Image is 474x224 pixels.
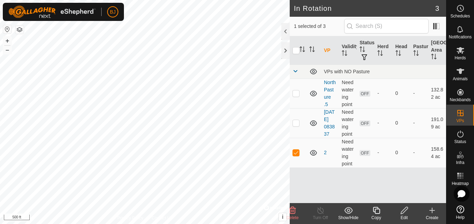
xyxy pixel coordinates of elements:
p-sorticon: Activate to sort [342,51,347,57]
td: - [410,108,428,138]
div: - [377,90,390,97]
span: BJ [110,8,116,16]
th: Herd [375,36,392,65]
button: + [3,37,12,45]
td: Need watering point [339,108,357,138]
button: Reset Map [3,25,12,33]
input: Search (S) [344,19,429,33]
span: VPs [456,119,464,123]
p-sorticon: Activate to sort [431,55,437,60]
a: North Pasture .5 [324,80,336,107]
span: Schedules [450,14,470,18]
p-sorticon: Activate to sort [360,47,365,53]
div: Create [418,215,446,221]
span: Heatmap [452,181,469,186]
h2: In Rotation [294,4,435,13]
div: Show/Hide [334,215,362,221]
span: Help [456,215,465,219]
a: 2 [324,150,327,155]
td: 0 [393,108,410,138]
span: Infra [456,160,464,165]
td: Need watering point [339,138,357,167]
th: Pasture [410,36,428,65]
td: 191.09 ac [428,108,446,138]
span: OFF [360,91,370,97]
button: – [3,46,12,54]
p-sorticon: Activate to sort [395,51,401,57]
span: i [282,214,283,220]
div: Edit [390,215,418,221]
div: Turn Off [306,215,334,221]
td: 158.64 ac [428,138,446,167]
div: - [377,149,390,156]
span: Status [454,140,466,144]
a: [DATE] 083837 [324,109,335,137]
td: 132.82 ac [428,79,446,108]
span: Delete [287,215,299,220]
img: Gallagher Logo [8,6,96,18]
span: 3 [435,3,439,14]
p-sorticon: Activate to sort [413,51,419,57]
td: 0 [393,79,410,108]
th: Head [393,36,410,65]
th: VP [321,36,339,65]
th: Validity [339,36,357,65]
span: Animals [453,77,468,81]
a: Contact Us [152,215,172,221]
td: Need watering point [339,79,357,108]
span: OFF [360,150,370,156]
a: Privacy Policy [117,215,143,221]
p-sorticon: Activate to sort [377,51,383,57]
span: 1 selected of 3 [294,23,344,30]
a: Help [446,203,474,222]
span: Neckbands [450,98,471,102]
span: Notifications [449,35,472,39]
button: i [279,213,287,221]
div: VPs with NO Pasture [324,69,443,74]
th: Status [357,36,375,65]
td: 0 [393,138,410,167]
td: - [410,138,428,167]
button: Map Layers [15,25,24,34]
p-sorticon: Activate to sort [309,47,315,53]
th: [GEOGRAPHIC_DATA] Area [428,36,446,65]
div: Copy [362,215,390,221]
p-sorticon: Activate to sort [299,47,305,53]
span: Herds [454,56,466,60]
span: OFF [360,120,370,126]
div: - [377,119,390,127]
td: - [410,79,428,108]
